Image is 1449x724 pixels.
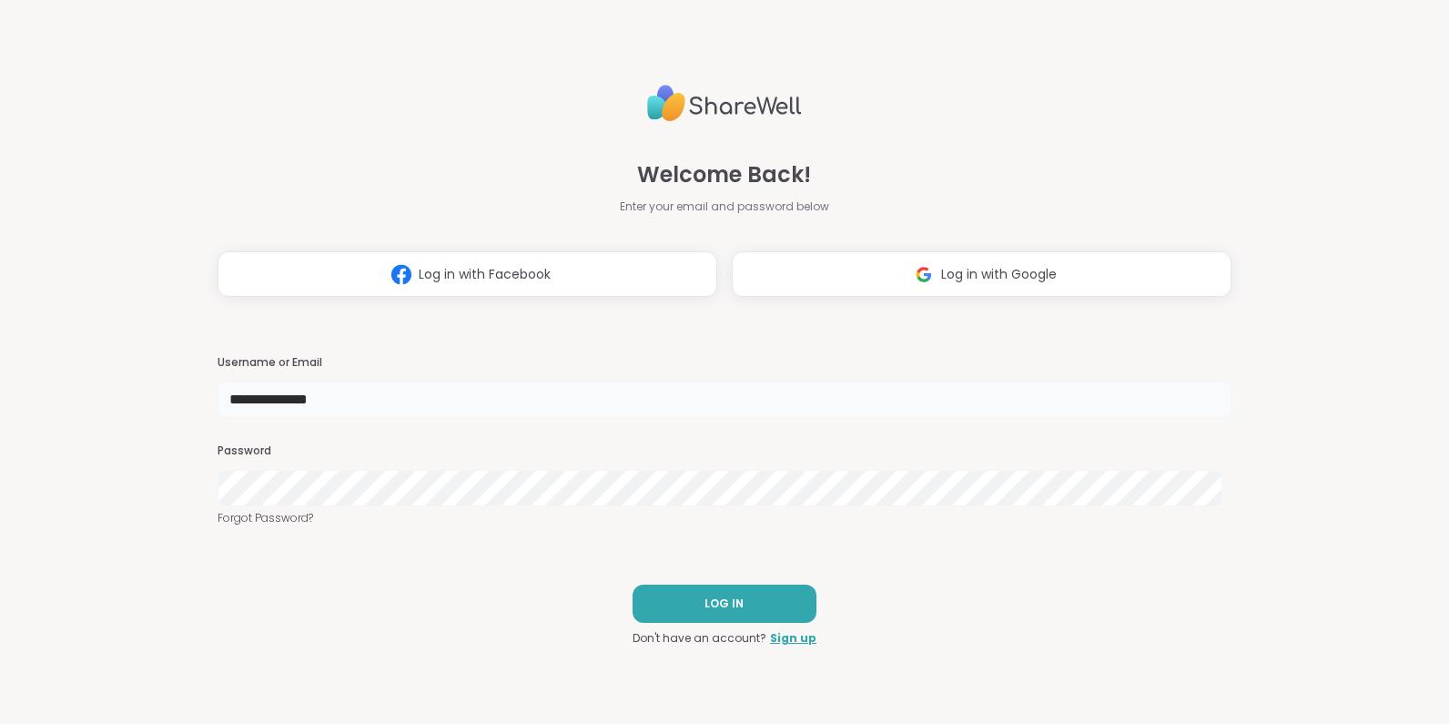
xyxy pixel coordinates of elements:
[770,630,816,647] a: Sign up
[732,251,1231,297] button: Log in with Google
[218,251,717,297] button: Log in with Facebook
[419,265,551,284] span: Log in with Facebook
[218,355,1231,371] h3: Username or Email
[384,258,419,291] img: ShareWell Logomark
[941,265,1057,284] span: Log in with Google
[218,510,1231,526] a: Forgot Password?
[620,199,829,215] span: Enter your email and password below
[633,585,816,623] button: LOG IN
[907,258,941,291] img: ShareWell Logomark
[218,444,1231,459] h3: Password
[633,630,766,647] span: Don't have an account?
[637,158,811,191] span: Welcome Back!
[647,77,802,129] img: ShareWell Logo
[704,596,744,612] span: LOG IN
